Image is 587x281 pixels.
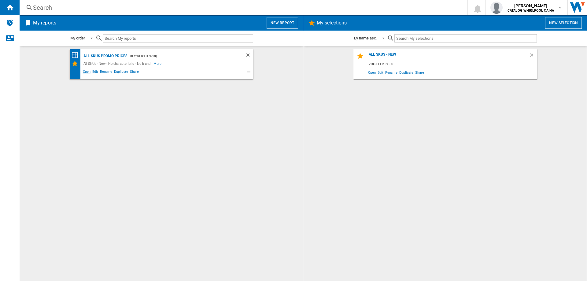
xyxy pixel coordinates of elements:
div: Search [33,3,452,12]
input: Search My reports [103,34,253,43]
div: All SKUs Promo Prices [82,52,127,60]
span: Edit [377,68,384,76]
h2: My selections [316,17,348,29]
div: Price Matrix [71,51,82,59]
div: Delete [529,52,537,61]
span: Open [82,69,92,76]
span: [PERSON_NAME] [508,3,554,9]
span: Duplicate [113,69,129,76]
div: All SKUs - New - No characteristic - No brand [82,60,154,67]
div: By name asc. [354,36,377,40]
div: My Selections [71,60,82,67]
span: Rename [99,69,113,76]
span: Share [129,69,140,76]
img: profile.jpg [490,2,503,14]
span: Open [367,68,377,76]
div: All SKUs - New [367,52,529,61]
div: 218 references [367,61,537,68]
h2: My reports [32,17,57,29]
b: CATALOG WHIRLPOOL CA HA [508,9,554,13]
span: Share [414,68,425,76]
div: Delete [245,52,253,60]
div: - Key Websites (10) [127,52,233,60]
button: New selection [545,17,582,29]
span: More [153,60,162,67]
img: alerts-logo.svg [6,19,13,26]
input: Search My selections [394,34,537,43]
span: Edit [91,69,99,76]
div: My order [70,36,85,40]
span: Duplicate [398,68,414,76]
span: Rename [384,68,398,76]
button: New report [267,17,298,29]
